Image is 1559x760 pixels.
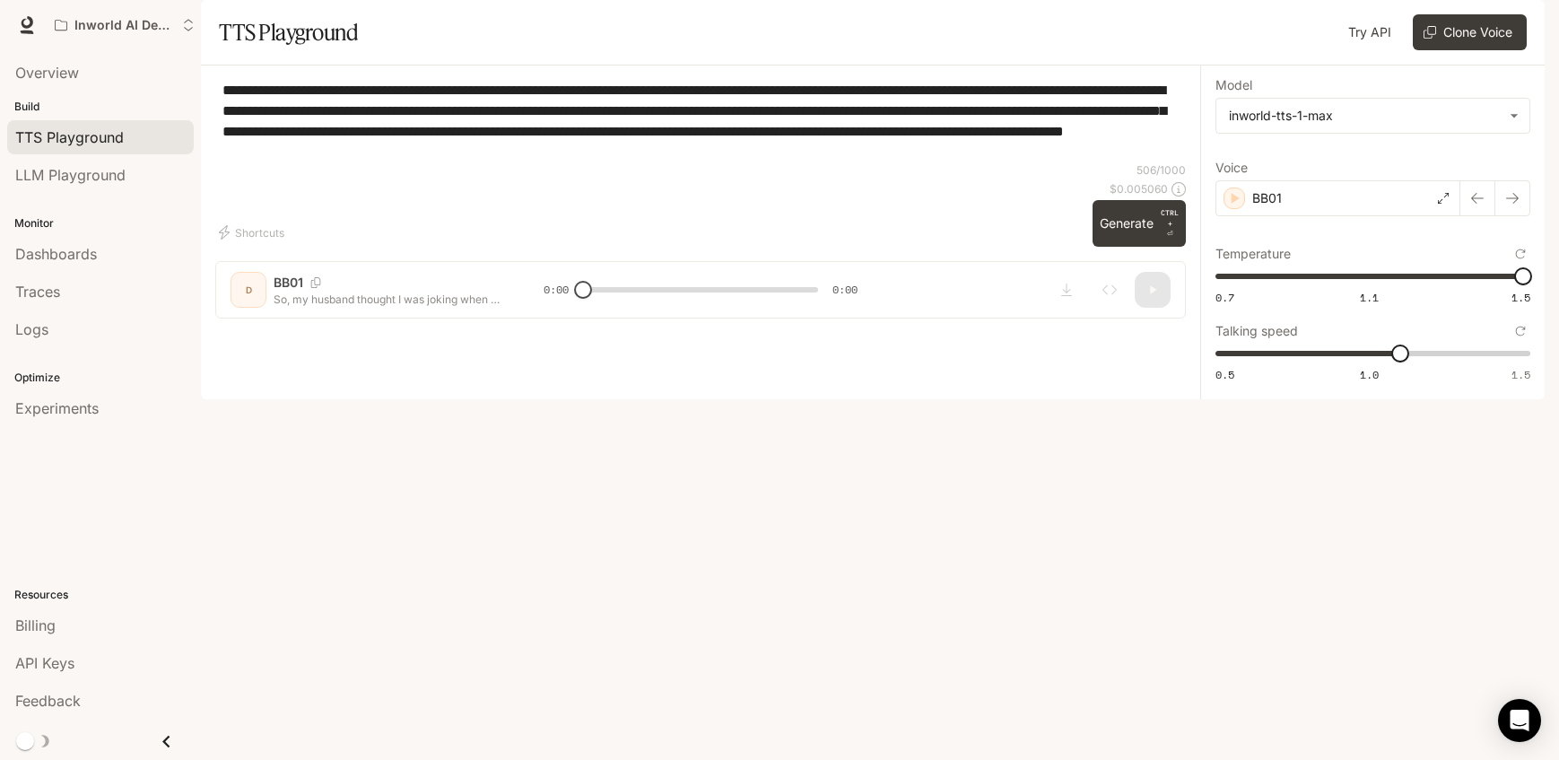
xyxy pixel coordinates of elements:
[1498,699,1541,742] div: Open Intercom Messenger
[1511,290,1530,305] span: 1.5
[1110,181,1168,197] p: $ 0.005060
[1215,79,1252,92] p: Model
[1252,189,1282,207] p: BB01
[1511,367,1530,382] span: 1.5
[74,18,175,33] p: Inworld AI Demos
[1413,14,1527,50] button: Clone Voice
[1161,207,1179,229] p: CTRL +
[47,7,203,43] button: Open workspace menu
[1215,248,1291,260] p: Temperature
[1137,162,1186,178] p: 506 / 1000
[1216,99,1529,133] div: inworld-tts-1-max
[1360,290,1379,305] span: 1.1
[1215,162,1248,174] p: Voice
[1215,290,1234,305] span: 0.7
[1161,207,1179,240] p: ⏎
[1511,321,1530,341] button: Reset to default
[1215,325,1298,337] p: Talking speed
[1215,367,1234,382] span: 0.5
[1511,244,1530,264] button: Reset to default
[1341,14,1398,50] a: Try API
[1360,367,1379,382] span: 1.0
[1229,107,1501,125] div: inworld-tts-1-max
[215,218,292,247] button: Shortcuts
[219,14,358,50] h1: TTS Playground
[1093,200,1186,247] button: GenerateCTRL +⏎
